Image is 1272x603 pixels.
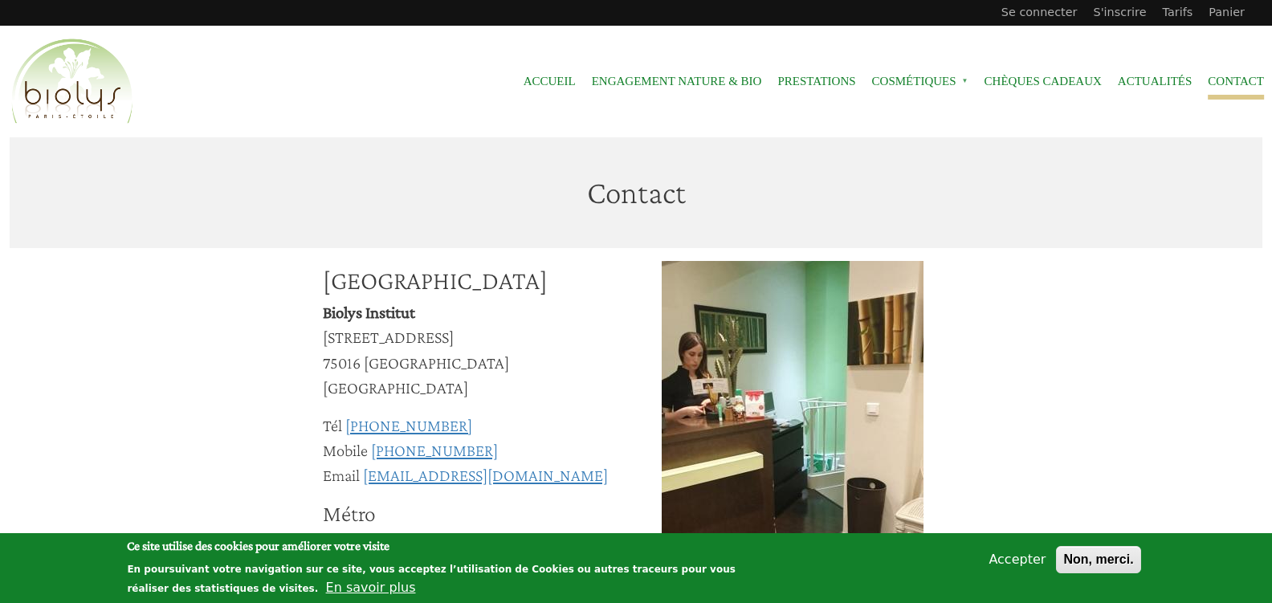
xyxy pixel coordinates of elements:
[323,378,468,397] span: [GEOGRAPHIC_DATA]
[371,441,498,459] a: [PHONE_NUMBER]
[323,353,361,372] span: 75016
[323,328,454,346] span: [STREET_ADDRESS]
[985,63,1102,100] a: Chèques cadeaux
[592,63,762,100] a: Engagement Nature & Bio
[1208,63,1264,100] a: Contact
[323,438,368,462] div: Mobile
[962,78,968,84] span: »
[524,63,576,100] a: Accueil
[364,353,509,372] span: [GEOGRAPHIC_DATA]
[363,466,608,484] a: [EMAIL_ADDRESS][DOMAIN_NAME]
[323,303,415,321] span: Biolys Institut
[323,462,360,487] div: Email
[777,63,855,100] a: Prestations
[982,550,1052,569] button: Accepter
[326,578,416,597] button: En savoir plus
[323,413,342,438] div: Tél
[1056,546,1140,573] button: Non, merci.
[127,564,735,594] p: En poursuivant votre navigation sur ce site, vous acceptez l’utilisation de Cookies ou autres tra...
[323,261,662,299] div: [GEOGRAPHIC_DATA]
[872,63,968,100] span: Cosmétiques
[345,416,472,434] a: [PHONE_NUMBER]
[587,174,686,210] span: Contact
[323,500,662,528] h3: Métro
[127,537,737,555] h2: Ce site utilise des cookies pour améliorer votre visite
[1118,63,1192,100] a: Actualités
[8,36,137,128] img: Accueil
